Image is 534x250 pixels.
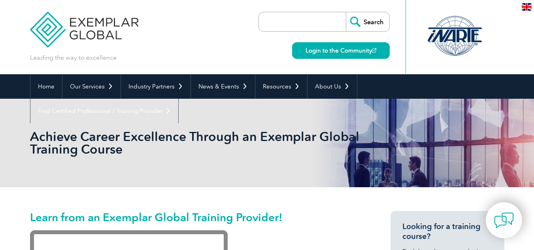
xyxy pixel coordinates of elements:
[62,74,121,99] a: Our Services
[191,74,255,99] a: News & Events
[30,74,62,99] a: Home
[30,53,117,62] p: Leading the way to excellence
[494,211,514,230] img: contact-chat.png
[30,130,362,156] h2: Achieve Career Excellence Through an Exemplar Global Training Course
[30,211,362,224] h2: Learn from an Exemplar Global Training Provider!
[121,74,191,99] a: Industry Partners
[255,74,307,99] a: Resources
[372,48,376,53] img: open_square.png
[30,99,178,123] a: Find Certified Professional / Training Provider
[346,12,389,31] input: Search
[308,74,357,99] a: About Us
[522,3,532,11] img: en
[402,222,492,241] h3: Looking for a training course?
[292,42,390,59] a: Login to the Community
